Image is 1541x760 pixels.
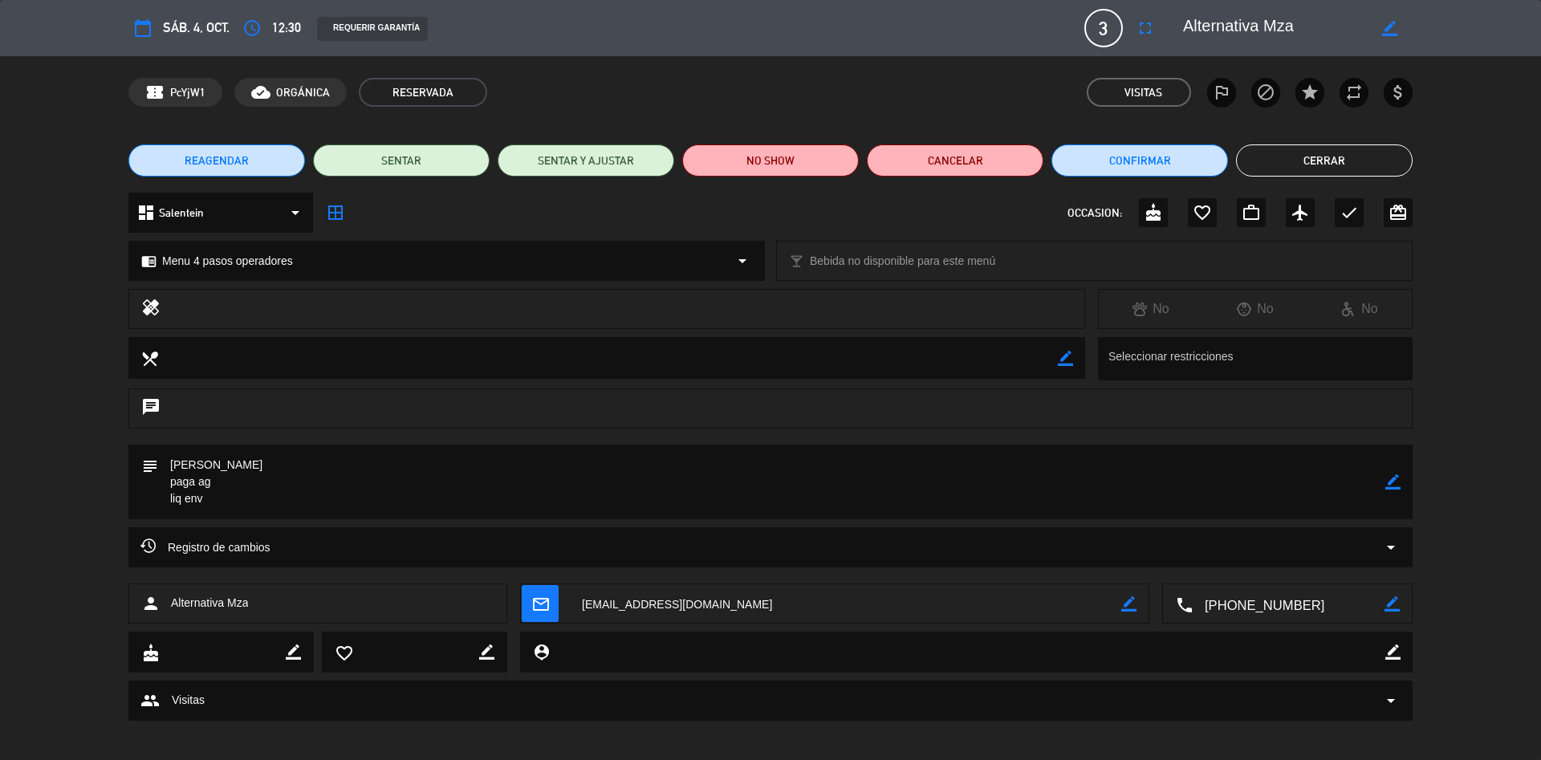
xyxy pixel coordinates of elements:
i: border_color [1385,474,1401,490]
button: Confirmar [1051,144,1228,177]
i: subject [140,457,158,474]
i: fullscreen [1136,18,1155,38]
i: border_color [1121,596,1136,612]
i: healing [141,298,161,320]
i: chrome_reader_mode [141,254,157,269]
i: chat [141,397,161,420]
i: attach_money [1389,83,1408,102]
span: OCCASION: [1067,204,1122,222]
button: SENTAR [313,144,490,177]
i: repeat [1344,83,1364,102]
i: card_giftcard [1389,203,1408,222]
button: calendar_today [128,14,157,43]
i: airplanemode_active [1291,203,1310,222]
span: Salentein [159,204,204,222]
div: No [1307,299,1412,319]
i: dashboard [136,203,156,222]
i: person_pin [532,643,550,660]
i: border_color [1382,21,1397,36]
i: favorite_border [1193,203,1212,222]
i: arrow_drop_down [1381,538,1401,557]
i: block [1256,83,1275,102]
button: access_time [238,14,266,43]
i: work_outline [1242,203,1261,222]
span: RESERVADA [359,78,487,107]
button: Cerrar [1236,144,1413,177]
span: PcYjW1 [170,83,205,102]
span: Alternativa Mza [171,594,248,612]
span: Bebida no disponible para este menú [810,252,995,270]
em: Visitas [1124,83,1162,102]
i: outlined_flag [1212,83,1231,102]
i: cake [1144,203,1163,222]
i: check [1340,203,1359,222]
span: sáb. 4, oct. [163,17,230,39]
span: Menu 4 pasos operadores [162,252,293,270]
span: confirmation_number [145,83,165,102]
i: local_bar [789,254,804,269]
i: border_color [479,644,494,660]
i: arrow_drop_down [733,251,752,270]
span: arrow_drop_down [1381,691,1401,710]
i: favorite_border [335,644,352,661]
i: person [141,594,161,613]
i: mail_outline [531,595,549,612]
i: border_color [286,644,301,660]
button: REAGENDAR [128,144,305,177]
i: border_all [326,203,345,222]
span: Registro de cambios [140,538,270,557]
span: ORGÁNICA [276,83,330,102]
i: border_color [1385,644,1401,660]
button: fullscreen [1131,14,1160,43]
div: REQUERIR GARANTÍA [317,17,428,41]
i: border_color [1384,596,1400,612]
button: Cancelar [867,144,1043,177]
button: SENTAR Y AJUSTAR [498,144,674,177]
span: 3 [1084,9,1123,47]
i: local_dining [140,349,158,367]
span: Visitas [172,691,205,709]
i: cloud_done [251,83,270,102]
i: calendar_today [133,18,152,38]
i: star [1300,83,1319,102]
span: group [140,691,160,710]
i: cake [141,644,159,661]
span: 12:30 [272,17,301,39]
i: arrow_drop_down [286,203,305,222]
i: border_color [1058,351,1073,366]
i: local_phone [1175,595,1193,613]
button: NO SHOW [682,144,859,177]
div: No [1203,299,1307,319]
span: REAGENDAR [185,152,249,169]
i: access_time [242,18,262,38]
div: No [1099,299,1203,319]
